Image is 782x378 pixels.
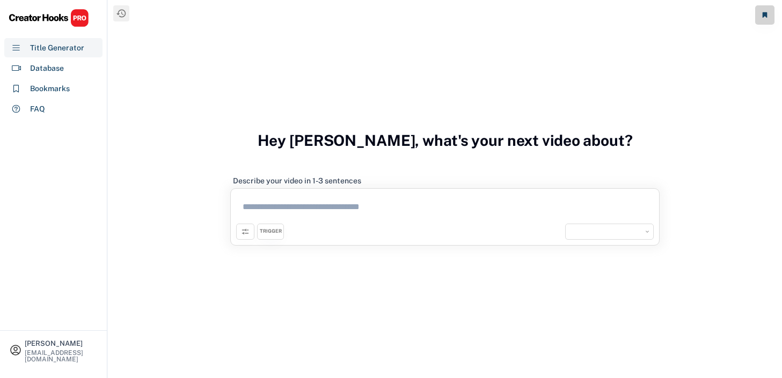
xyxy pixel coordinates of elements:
div: FAQ [30,103,45,115]
div: Describe your video in 1-3 sentences [233,176,361,186]
img: yH5BAEAAAAALAAAAAABAAEAAAIBRAA7 [568,227,578,236]
div: [EMAIL_ADDRESS][DOMAIN_NAME] [25,350,98,362]
div: TRIGGER [260,228,282,235]
h3: Hey [PERSON_NAME], what's your next video about? [258,120,633,161]
img: CHPRO%20Logo.svg [9,9,89,27]
div: Title Generator [30,42,84,54]
div: Database [30,63,64,74]
div: [PERSON_NAME] [25,340,98,347]
div: Bookmarks [30,83,70,94]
